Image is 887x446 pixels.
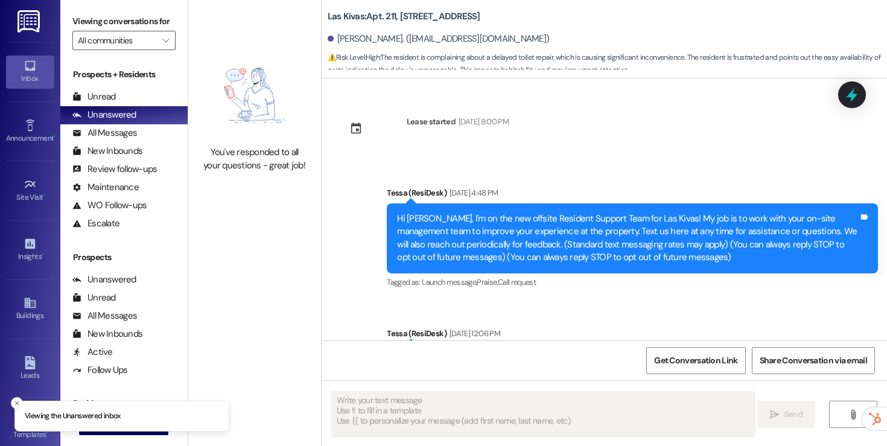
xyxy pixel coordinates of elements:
[60,68,188,81] div: Prospects + Residents
[447,327,500,340] div: [DATE] 12:06 PM
[72,310,137,322] div: All Messages
[456,115,509,128] div: [DATE] 8:00 PM
[72,91,116,103] div: Unread
[162,36,169,45] i: 
[25,411,121,422] p: Viewing the Unanswered inbox
[46,428,48,437] span: •
[784,408,803,421] span: Send
[17,10,42,33] img: ResiDesk Logo
[387,327,878,344] div: Tessa (ResiDesk)
[6,412,54,444] a: Templates •
[72,12,176,31] label: Viewing conversations for
[387,186,878,203] div: Tessa (ResiDesk)
[477,277,497,287] span: Praise ,
[646,347,745,374] button: Get Conversation Link
[72,181,139,194] div: Maintenance
[72,291,116,304] div: Unread
[72,328,142,340] div: New Inbounds
[72,163,157,176] div: Review follow-ups
[60,251,188,264] div: Prospects
[6,56,54,88] a: Inbox
[72,364,128,377] div: Follow Ups
[387,273,878,291] div: Tagged as:
[6,174,54,207] a: Site Visit •
[397,212,859,264] div: Hi [PERSON_NAME], I'm on the new offsite Resident Support Team for Las Kivas! My job is to work w...
[42,250,43,259] span: •
[72,109,136,121] div: Unanswered
[760,354,867,367] span: Share Conversation via email
[202,146,308,172] div: You've responded to all your questions - great job!
[54,132,56,141] span: •
[328,51,887,77] span: : The resident is complaining about a delayed toilet repair, which is causing significant inconve...
[72,346,113,358] div: Active
[6,293,54,325] a: Buildings
[202,51,308,140] img: empty-state
[72,127,137,139] div: All Messages
[6,352,54,385] a: Leads
[422,277,477,287] span: Launch message ,
[757,401,816,428] button: Send
[770,410,779,419] i: 
[43,191,45,200] span: •
[447,186,498,199] div: [DATE] 4:48 PM
[328,33,550,45] div: [PERSON_NAME]. ([EMAIL_ADDRESS][DOMAIN_NAME])
[848,410,857,419] i: 
[654,354,737,367] span: Get Conversation Link
[72,199,147,212] div: WO Follow-ups
[72,145,142,158] div: New Inbounds
[72,217,119,230] div: Escalate
[328,10,480,23] b: Las Kivas: Apt. 211, [STREET_ADDRESS]
[11,397,23,409] button: Close toast
[72,273,136,286] div: Unanswered
[78,31,156,50] input: All communities
[752,347,875,374] button: Share Conversation via email
[407,115,456,128] div: Lease started
[6,234,54,266] a: Insights •
[498,277,536,287] span: Call request
[328,53,380,62] strong: ⚠️ Risk Level: High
